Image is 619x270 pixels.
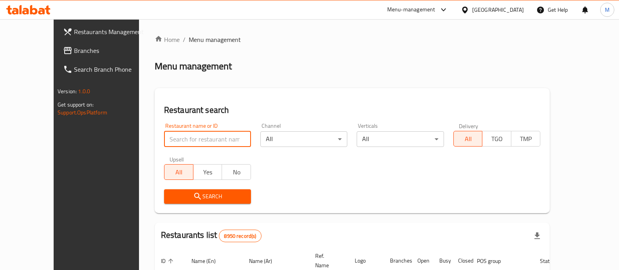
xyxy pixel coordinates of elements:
[164,164,193,180] button: All
[457,133,480,145] span: All
[477,256,511,266] span: POS group
[74,65,151,74] span: Search Branch Phone
[249,256,282,266] span: Name (Ar)
[183,35,186,44] li: /
[222,164,251,180] button: No
[74,46,151,55] span: Branches
[528,227,547,245] div: Export file
[514,133,537,145] span: TMP
[189,35,241,44] span: Menu management
[315,251,339,270] span: Ref. Name
[164,131,251,147] input: Search for restaurant name or ID..
[168,167,190,178] span: All
[164,104,540,116] h2: Restaurant search
[605,5,610,14] span: M
[164,189,251,204] button: Search
[260,131,347,147] div: All
[57,41,157,60] a: Branches
[482,131,511,147] button: TGO
[485,133,508,145] span: TGO
[472,5,524,14] div: [GEOGRAPHIC_DATA]
[57,22,157,41] a: Restaurants Management
[74,27,151,36] span: Restaurants Management
[161,256,176,266] span: ID
[170,156,184,162] label: Upsell
[191,256,226,266] span: Name (En)
[155,35,550,44] nav: breadcrumb
[453,131,483,147] button: All
[540,256,565,266] span: Status
[155,35,180,44] a: Home
[225,167,248,178] span: No
[58,107,107,118] a: Support.OpsPlatform
[161,229,262,242] h2: Restaurants list
[155,60,232,72] h2: Menu management
[58,86,77,96] span: Version:
[357,131,444,147] div: All
[57,60,157,79] a: Search Branch Phone
[219,232,261,240] span: 8950 record(s)
[58,100,94,110] span: Get support on:
[511,131,540,147] button: TMP
[219,230,261,242] div: Total records count
[387,5,435,14] div: Menu-management
[459,123,478,129] label: Delivery
[193,164,222,180] button: Yes
[170,192,245,201] span: Search
[78,86,90,96] span: 1.0.0
[197,167,219,178] span: Yes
